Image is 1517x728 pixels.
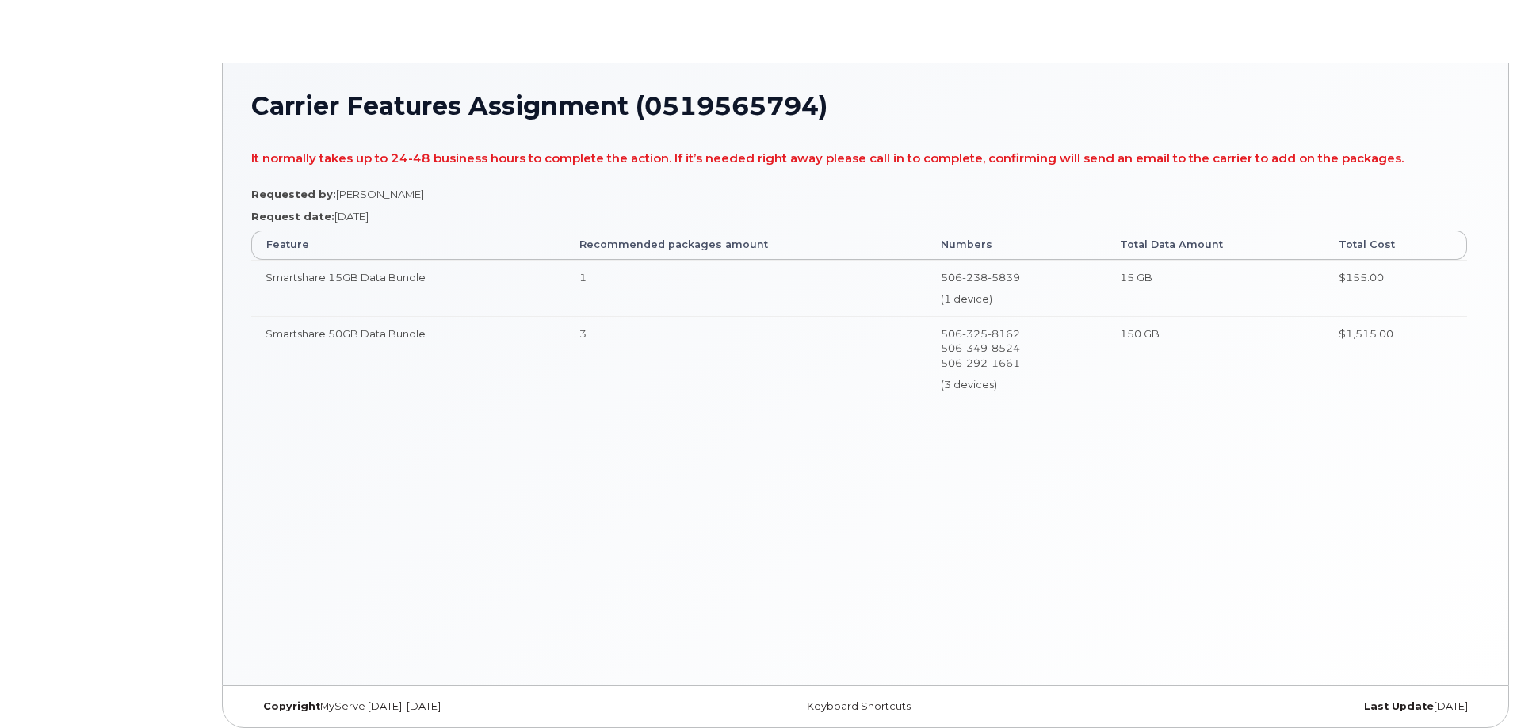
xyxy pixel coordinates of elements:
[251,210,334,223] b: Request date:
[927,260,1106,316] td: (1 device)
[988,341,1020,354] span: 8524
[988,356,1020,369] span: 1661
[1070,700,1480,713] div: [DATE]
[1364,700,1434,712] strong: Last Update
[988,327,1020,340] span: 8162
[251,260,565,316] td: Smartshare 15GB Data Bundle
[263,700,320,712] strong: Copyright
[962,341,988,354] span: 349
[565,316,927,402] td: 3
[1324,231,1467,259] th: Total Cost
[1106,316,1324,402] td: 150 GB
[251,187,1467,202] p: [PERSON_NAME]
[962,271,988,284] span: 238
[1324,316,1467,402] td: $1,515.00
[927,316,1106,402] td: (3 devices)
[927,231,1106,259] th: Numbers
[941,341,1020,354] span: 506
[251,316,565,402] td: Smartshare 50GB Data Bundle
[251,188,336,200] b: Requested by:
[941,356,1020,369] span: 506
[962,356,988,369] span: 292
[251,92,1480,120] h1: Carrier Features Assignment (0519565794)
[1106,260,1324,316] td: 15 GB
[1324,260,1467,316] td: $155.00
[565,231,927,259] th: Recommended packages amount
[251,209,1467,224] p: [DATE]
[988,271,1020,284] span: 5839
[251,231,565,259] th: Feature
[962,327,988,340] span: 325
[251,700,661,713] div: MyServe [DATE]–[DATE]
[941,327,1020,340] span: 506
[807,700,911,712] a: Keyboard Shortcuts
[565,260,927,316] td: 1
[1106,231,1324,259] th: Total Data Amount
[941,271,1020,284] span: 506
[251,152,1467,166] h4: It normally takes up to 24-48 business hours to complete the action. If it’s needed right away pl...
